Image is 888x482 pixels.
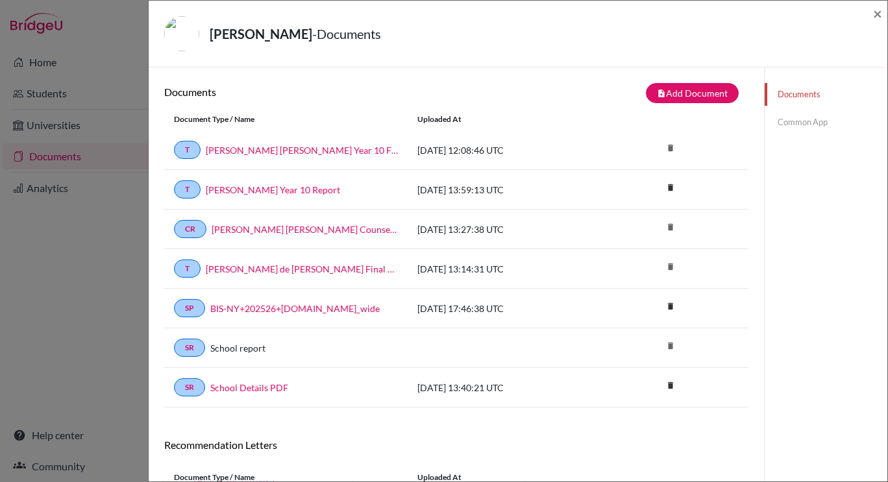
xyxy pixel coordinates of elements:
a: [PERSON_NAME] [PERSON_NAME] Year 10 Final [206,143,398,157]
i: delete [661,336,680,355]
a: School report [210,341,265,355]
button: note_addAdd Document [646,83,739,103]
h6: Recommendation Letters [164,439,748,451]
a: T [174,259,201,278]
a: SR [174,339,205,357]
a: School Details PDF [210,381,288,394]
a: BIS-NY+202526+[DOMAIN_NAME]_wide [210,302,380,315]
div: Document Type / Name [164,114,408,125]
div: [DATE] 13:27:38 UTC [408,223,602,236]
span: - Documents [312,26,381,42]
a: CR [174,220,206,238]
i: delete [661,376,680,395]
a: delete [661,378,680,395]
i: delete [661,138,680,158]
strong: [PERSON_NAME] [210,26,312,42]
a: T [174,141,201,159]
a: [PERSON_NAME] [PERSON_NAME] Counselor Recommendation Letter [212,223,398,236]
i: note_add [657,89,666,98]
div: Uploaded at [408,114,602,125]
a: delete [661,298,680,316]
div: [DATE] 13:40:21 UTC [408,381,602,394]
i: delete [661,296,680,316]
i: delete [661,257,680,276]
a: T [174,180,201,199]
div: [DATE] 17:46:38 UTC [408,302,602,315]
a: SP [174,299,205,317]
a: Common App [765,111,887,134]
span: × [873,4,882,23]
i: delete [661,217,680,237]
a: delete [661,180,680,197]
a: Documents [765,83,887,106]
div: [DATE] 13:14:31 UTC [408,262,602,276]
h6: Documents [164,86,456,98]
div: [DATE] 12:08:46 UTC [408,143,602,157]
div: [DATE] 13:59:13 UTC [408,183,602,197]
button: Close [873,6,882,21]
i: delete [661,178,680,197]
a: [PERSON_NAME] Year 10 Report [206,183,340,197]
a: SR [174,378,205,396]
a: [PERSON_NAME] de [PERSON_NAME] Final Transcript [206,262,398,276]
